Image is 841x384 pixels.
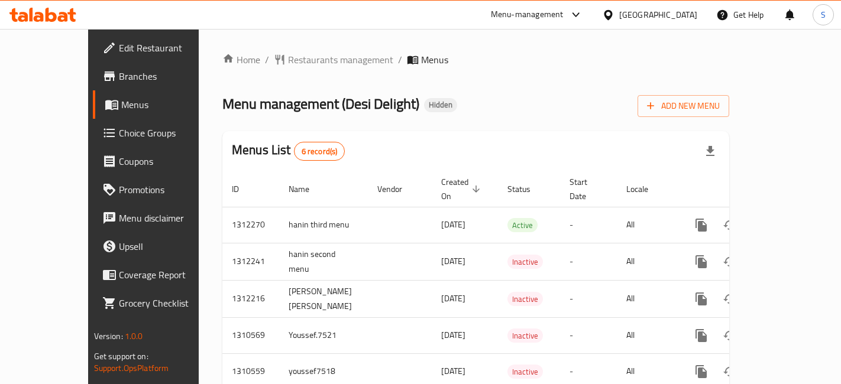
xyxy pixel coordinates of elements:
[716,285,744,313] button: Change Status
[617,280,678,317] td: All
[93,175,228,204] a: Promotions
[647,99,720,113] span: Add New Menu
[441,253,465,269] span: [DATE]
[821,8,826,21] span: S
[279,207,368,243] td: hanin third menu
[678,171,810,207] th: Actions
[288,53,393,67] span: Restaurants management
[93,90,228,119] a: Menus
[687,285,716,313] button: more
[119,154,219,168] span: Coupons
[619,8,697,21] div: [GEOGRAPHIC_DATA]
[424,100,457,110] span: Hidden
[687,321,716,350] button: more
[93,34,228,62] a: Edit Restaurant
[222,53,729,67] nav: breadcrumb
[222,317,279,353] td: 1310569
[716,211,744,239] button: Change Status
[421,53,448,67] span: Menus
[119,183,219,197] span: Promotions
[617,207,678,243] td: All
[119,296,219,310] span: Grocery Checklist
[441,175,484,203] span: Created On
[222,207,279,243] td: 1312270
[119,211,219,225] span: Menu disclaimer
[222,280,279,317] td: 1312216
[570,175,603,203] span: Start Date
[507,219,538,232] span: Active
[441,363,465,379] span: [DATE]
[265,53,269,67] li: /
[94,349,148,364] span: Get support on:
[617,243,678,280] td: All
[638,95,729,117] button: Add New Menu
[560,317,617,353] td: -
[560,207,617,243] td: -
[94,360,169,376] a: Support.OpsPlatform
[289,182,325,196] span: Name
[507,292,543,306] div: Inactive
[93,147,228,175] a: Coupons
[119,268,219,282] span: Coverage Report
[121,97,219,112] span: Menus
[560,280,617,317] td: -
[626,182,664,196] span: Locale
[119,126,219,140] span: Choice Groups
[119,239,219,253] span: Upsell
[716,248,744,276] button: Change Status
[94,328,123,344] span: Version:
[507,365,543,379] span: Inactive
[125,328,143,344] span: 1.0.0
[222,53,260,67] a: Home
[617,317,678,353] td: All
[441,327,465,343] span: [DATE]
[560,243,617,280] td: -
[93,289,228,317] a: Grocery Checklist
[507,255,543,269] span: Inactive
[279,243,368,280] td: hanin second menu
[279,317,368,353] td: Youssef.7521
[93,62,228,90] a: Branches
[507,329,543,343] span: Inactive
[232,182,254,196] span: ID
[93,232,228,261] a: Upsell
[295,146,345,157] span: 6 record(s)
[279,280,368,317] td: [PERSON_NAME] [PERSON_NAME]
[294,142,345,161] div: Total records count
[507,182,546,196] span: Status
[441,291,465,306] span: [DATE]
[687,211,716,239] button: more
[716,321,744,350] button: Change Status
[119,69,219,83] span: Branches
[93,261,228,289] a: Coverage Report
[377,182,418,196] span: Vendor
[507,218,538,232] div: Active
[491,8,564,22] div: Menu-management
[93,119,228,147] a: Choice Groups
[93,204,228,232] a: Menu disclaimer
[398,53,402,67] li: /
[274,53,393,67] a: Restaurants management
[696,137,724,165] div: Export file
[441,217,465,232] span: [DATE]
[687,248,716,276] button: more
[222,90,419,117] span: Menu management ( Desi Delight )
[507,292,543,306] span: Inactive
[222,243,279,280] td: 1312241
[424,98,457,112] div: Hidden
[232,141,345,161] h2: Menus List
[119,41,219,55] span: Edit Restaurant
